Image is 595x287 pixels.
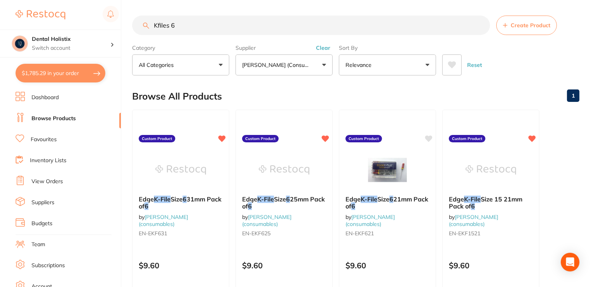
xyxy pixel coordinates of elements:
[236,54,333,75] button: [PERSON_NAME] (consumables)
[511,22,550,28] span: Create Product
[471,202,475,210] em: 6
[139,230,167,237] span: EN-EKF631
[361,195,377,203] em: K-File
[248,202,252,210] em: 6
[242,213,291,227] span: by
[449,213,498,227] span: by
[345,230,374,237] span: EN-EKF621
[171,195,183,203] span: Size
[274,195,286,203] span: Size
[345,135,382,143] label: Custom Product
[139,196,223,210] b: Edge K-File Size 6 31mm Pack of 6
[31,94,59,101] a: Dashboard
[16,6,65,24] a: Restocq Logo
[259,150,309,189] img: Edge K-File Size 6 25mm Pack of 6
[31,262,65,269] a: Subscriptions
[12,36,28,51] img: Dental Holistix
[155,150,206,189] img: Edge K-File Size 6 31mm Pack of 6
[31,115,76,122] a: Browse Products
[139,195,222,210] span: 31mm Pack of
[561,253,579,271] div: Open Intercom Messenger
[449,195,522,210] span: Size 15 21mm Pack of
[314,44,333,51] button: Clear
[183,195,187,203] em: 6
[449,230,480,237] span: EN-EKF1521
[345,261,429,270] p: $9.60
[449,135,485,143] label: Custom Product
[496,16,557,35] button: Create Product
[345,195,361,203] span: Edge
[464,195,481,203] em: K-File
[345,195,428,210] span: 21mm Pack of
[257,195,274,203] em: K-File
[362,150,413,189] img: Edge K-File Size 6 21mm Pack of 6
[132,16,490,35] input: Search Products
[154,195,171,203] em: K-File
[30,157,66,164] a: Inventory Lists
[31,241,45,248] a: Team
[286,195,290,203] em: 6
[139,135,175,143] label: Custom Product
[31,178,63,185] a: View Orders
[351,202,355,210] em: 6
[31,220,52,227] a: Budgets
[345,213,395,227] span: by
[139,195,154,203] span: Edge
[139,213,188,227] a: [PERSON_NAME] (consumables)
[32,35,110,43] h4: Dental Holistix
[465,54,484,75] button: Reset
[16,10,65,19] img: Restocq Logo
[242,195,325,210] span: 25mm Pack of
[132,54,229,75] button: All Categories
[242,61,313,69] p: [PERSON_NAME] (consumables)
[339,54,436,75] button: Relevance
[31,136,57,143] a: Favourites
[242,230,270,237] span: EN-EKF625
[449,261,533,270] p: $9.60
[449,196,533,210] b: Edge K-File Size 15 21mm Pack of 6
[449,213,498,227] a: [PERSON_NAME] (consumables)
[236,44,333,51] label: Supplier
[345,196,429,210] b: Edge K-File Size 6 21mm Pack of 6
[132,91,222,102] h2: Browse All Products
[242,261,326,270] p: $9.60
[145,202,148,210] em: 6
[449,195,464,203] span: Edge
[31,199,54,206] a: Suppliers
[242,213,291,227] a: [PERSON_NAME] (consumables)
[242,195,257,203] span: Edge
[377,195,389,203] span: Size
[567,88,579,103] a: 1
[345,61,375,69] p: Relevance
[16,64,105,82] button: $1,785.29 in your order
[339,44,436,51] label: Sort By
[242,135,279,143] label: Custom Product
[132,44,229,51] label: Category
[139,261,223,270] p: $9.60
[32,44,110,52] p: Switch account
[466,150,516,189] img: Edge K-File Size 15 21mm Pack of 6
[242,196,326,210] b: Edge K-File Size 6 25mm Pack of 6
[139,61,177,69] p: All Categories
[139,213,188,227] span: by
[389,195,393,203] em: 6
[345,213,395,227] a: [PERSON_NAME] (consumables)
